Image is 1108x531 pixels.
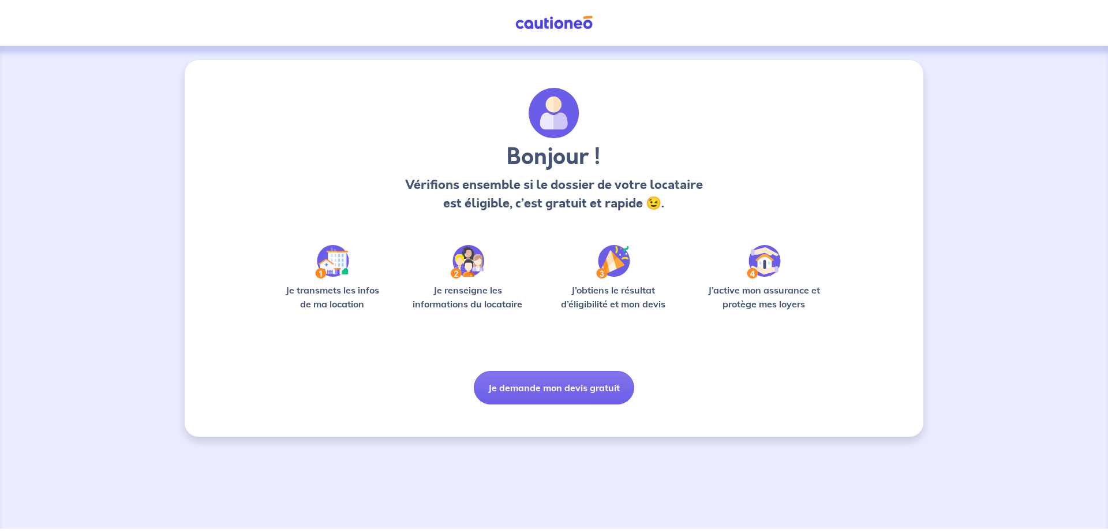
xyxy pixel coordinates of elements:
img: archivate [529,88,579,139]
img: /static/90a569abe86eec82015bcaae536bd8e6/Step-1.svg [315,245,349,279]
h3: Bonjour ! [402,143,706,171]
img: /static/bfff1cf634d835d9112899e6a3df1a5d/Step-4.svg [747,245,781,279]
img: /static/f3e743aab9439237c3e2196e4328bba9/Step-3.svg [596,245,630,279]
p: J’active mon assurance et protège mes loyers [697,283,831,311]
p: Je transmets les infos de ma location [277,283,387,311]
img: Cautioneo [511,16,597,30]
p: J’obtiens le résultat d’éligibilité et mon devis [548,283,679,311]
button: Je demande mon devis gratuit [474,371,634,404]
img: /static/c0a346edaed446bb123850d2d04ad552/Step-2.svg [451,245,484,279]
p: Je renseigne les informations du locataire [406,283,530,311]
p: Vérifions ensemble si le dossier de votre locataire est éligible, c’est gratuit et rapide 😉. [402,176,706,213]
